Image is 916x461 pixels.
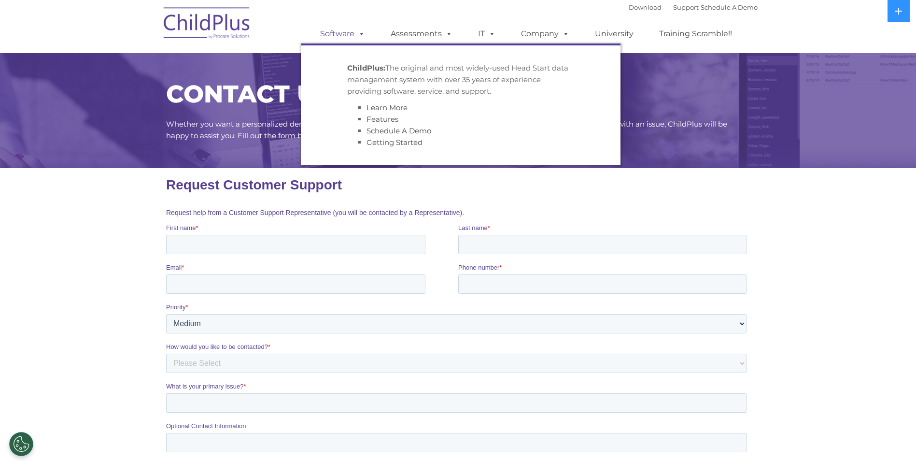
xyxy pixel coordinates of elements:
[166,79,331,109] span: CONTACT US
[468,24,505,43] a: IT
[166,119,727,140] span: Whether you want a personalized demo of the software, looking for answers, interested in training...
[366,115,398,124] a: Features
[366,138,423,147] a: Getting Started
[366,126,431,135] a: Schedule A Demo
[649,24,742,43] a: Training Scramble!!
[347,63,385,72] strong: ChildPlus:
[701,3,758,11] a: Schedule A Demo
[673,3,699,11] a: Support
[9,432,33,456] button: Cookies Settings
[511,24,579,43] a: Company
[159,0,255,49] img: ChildPlus by Procare Solutions
[629,3,758,11] font: |
[585,24,643,43] a: University
[347,62,574,97] p: The original and most widely-used Head Start data management system with over 35 years of experie...
[310,24,375,43] a: Software
[381,24,462,43] a: Assessments
[629,3,662,11] a: Download
[366,103,408,112] a: Learn More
